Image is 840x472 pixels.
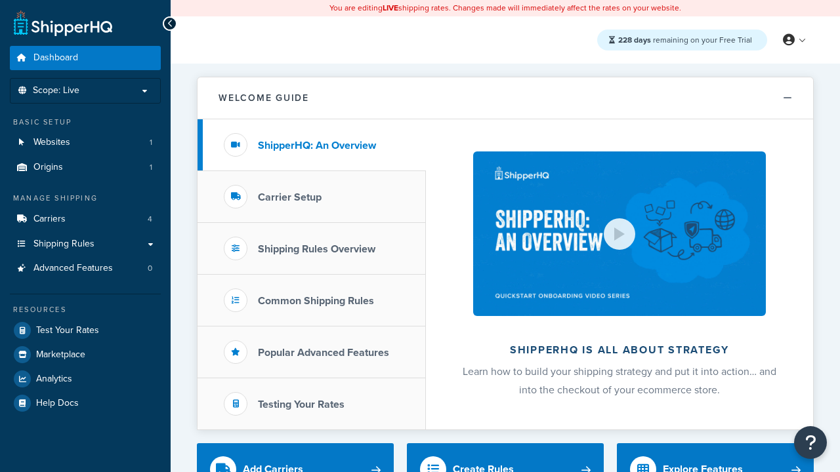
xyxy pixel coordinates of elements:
[463,364,776,397] span: Learn how to build your shipping strategy and put it into action… and into the checkout of your e...
[618,34,752,46] span: remaining on your Free Trial
[148,214,152,225] span: 4
[33,214,66,225] span: Carriers
[10,207,161,231] a: Carriers4
[33,162,63,173] span: Origins
[10,343,161,366] a: Marketplace
[148,263,152,274] span: 0
[258,243,375,255] h3: Shipping Rules Overview
[10,193,161,204] div: Manage Shipping
[33,52,78,64] span: Dashboard
[198,77,813,119] button: Welcome Guide
[258,140,376,151] h3: ShipperHQ: An Overview
[10,256,161,281] li: Advanced Features
[150,162,152,173] span: 1
[258,191,322,203] h3: Carrier Setup
[33,85,79,96] span: Scope: Live
[473,151,766,316] img: ShipperHQ is all about strategy
[33,239,94,250] span: Shipping Rules
[258,399,345,410] h3: Testing Your Rates
[150,137,152,148] span: 1
[10,155,161,180] a: Origins1
[10,130,161,155] a: Websites1
[10,319,161,342] a: Test Your Rates
[10,130,161,155] li: Websites
[10,232,161,256] a: Shipping Rules
[10,304,161,315] div: Resources
[10,391,161,415] a: Help Docs
[33,137,70,148] span: Websites
[794,426,827,459] button: Open Resource Center
[33,263,113,274] span: Advanced Features
[10,367,161,391] a: Analytics
[258,295,374,307] h3: Common Shipping Rules
[618,34,651,46] strong: 228 days
[36,374,72,385] span: Analytics
[10,256,161,281] a: Advanced Features0
[461,344,778,356] h2: ShipperHQ is all about strategy
[10,117,161,128] div: Basic Setup
[258,347,389,359] h3: Popular Advanced Features
[36,325,99,336] span: Test Your Rates
[10,155,161,180] li: Origins
[383,2,398,14] b: LIVE
[36,398,79,409] span: Help Docs
[219,93,309,103] h2: Welcome Guide
[36,349,85,361] span: Marketplace
[10,46,161,70] a: Dashboard
[10,207,161,231] li: Carriers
